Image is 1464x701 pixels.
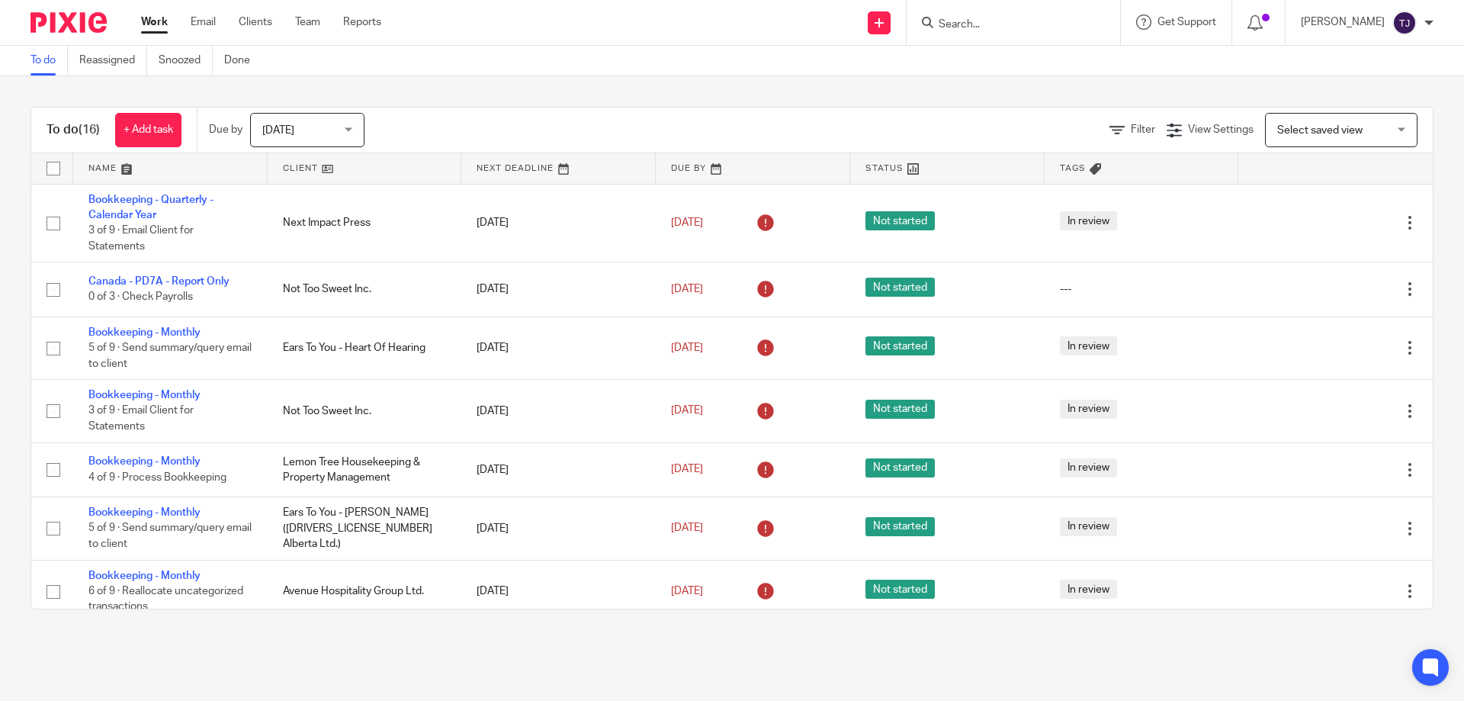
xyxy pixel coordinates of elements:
[191,14,216,30] a: Email
[295,14,320,30] a: Team
[865,458,935,478] span: Not started
[88,225,194,252] span: 3 of 9 · Email Client for Statements
[268,317,462,379] td: Ears To You - Heart Of Hearing
[865,336,935,355] span: Not started
[1301,14,1385,30] p: [PERSON_NAME]
[88,276,230,287] a: Canada - PD7A - Report Only
[865,211,935,230] span: Not started
[239,14,272,30] a: Clients
[671,465,703,475] span: [DATE]
[1060,281,1224,297] div: ---
[671,586,703,596] span: [DATE]
[141,14,168,30] a: Work
[937,18,1074,32] input: Search
[865,400,935,419] span: Not started
[1060,164,1086,172] span: Tags
[88,456,201,467] a: Bookkeeping - Monthly
[671,406,703,416] span: [DATE]
[88,195,213,220] a: Bookkeeping - Quarterly - Calendar Year
[88,586,243,613] span: 6 of 9 · Reallocate uncategorized transactions
[268,184,462,262] td: Next Impact Press
[461,442,656,497] td: [DATE]
[1131,124,1155,135] span: Filter
[1060,580,1117,599] span: In review
[79,124,100,136] span: (16)
[88,507,201,518] a: Bookkeeping - Monthly
[268,442,462,497] td: Lemon Tree Housekeeping & Property Management
[461,262,656,317] td: [DATE]
[88,523,252,550] span: 5 of 9 · Send summary/query email to client
[1277,125,1363,136] span: Select saved view
[671,284,703,294] span: [DATE]
[88,406,194,432] span: 3 of 9 · Email Client for Statements
[268,262,462,317] td: Not Too Sweet Inc.
[865,580,935,599] span: Not started
[461,497,656,560] td: [DATE]
[865,278,935,297] span: Not started
[88,571,201,581] a: Bookkeeping - Monthly
[461,380,656,442] td: [DATE]
[88,472,226,483] span: 4 of 9 · Process Bookkeeping
[79,46,147,76] a: Reassigned
[1060,336,1117,355] span: In review
[268,560,462,622] td: Avenue Hospitality Group Ltd.
[209,122,242,137] p: Due by
[1060,400,1117,419] span: In review
[268,497,462,560] td: Ears To You - [PERSON_NAME] ([DRIVERS_LICENSE_NUMBER] Alberta Ltd.)
[461,184,656,262] td: [DATE]
[30,46,68,76] a: To do
[671,217,703,228] span: [DATE]
[224,46,262,76] a: Done
[461,560,656,622] td: [DATE]
[461,317,656,379] td: [DATE]
[671,342,703,353] span: [DATE]
[1157,17,1216,27] span: Get Support
[1188,124,1254,135] span: View Settings
[1060,517,1117,536] span: In review
[268,380,462,442] td: Not Too Sweet Inc.
[30,12,107,33] img: Pixie
[1060,458,1117,478] span: In review
[671,523,703,534] span: [DATE]
[115,113,181,147] a: + Add task
[1392,11,1417,35] img: svg%3E
[88,390,201,400] a: Bookkeeping - Monthly
[88,292,193,303] span: 0 of 3 · Check Payrolls
[262,125,294,136] span: [DATE]
[343,14,381,30] a: Reports
[88,327,201,338] a: Bookkeeping - Monthly
[88,342,252,369] span: 5 of 9 · Send summary/query email to client
[865,517,935,536] span: Not started
[159,46,213,76] a: Snoozed
[1060,211,1117,230] span: In review
[47,122,100,138] h1: To do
